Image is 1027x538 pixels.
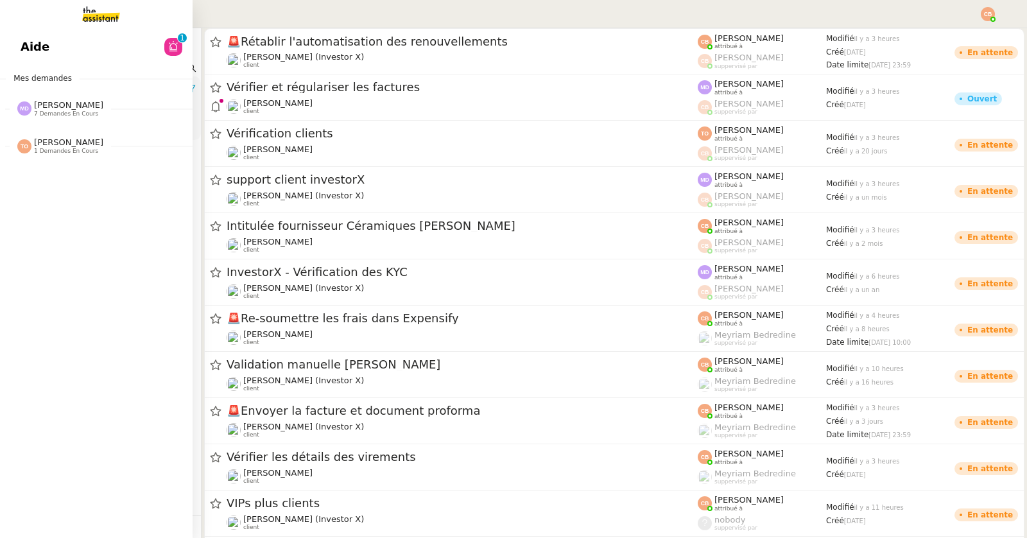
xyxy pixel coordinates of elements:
[714,33,784,43] span: [PERSON_NAME]
[714,376,796,386] span: Meyriam Bedredine
[714,274,743,281] span: attribué à
[698,80,712,94] img: svg
[698,173,712,187] img: svg
[227,98,698,115] app-user-detailed-label: client
[698,330,826,347] app-user-label: suppervisé par
[714,320,743,327] span: attribué à
[826,417,844,426] span: Créé
[698,496,712,510] img: svg
[826,470,844,479] span: Créé
[227,192,241,206] img: users%2FUWPTPKITw0gpiMilXqRXG5g9gXH3%2Favatar%2F405ab820-17f5-49fd-8f81-080694535f4d
[854,273,900,280] span: il y a 6 heures
[243,339,259,346] span: client
[826,456,854,465] span: Modifié
[854,312,900,319] span: il y a 4 heures
[854,504,904,511] span: il y a 11 heures
[34,137,103,147] span: [PERSON_NAME]
[698,404,712,418] img: svg
[981,7,995,21] img: svg
[243,247,259,254] span: client
[243,478,259,485] span: client
[227,52,698,69] app-user-detailed-label: client
[698,125,826,142] app-user-label: attribué à
[243,422,364,431] span: [PERSON_NAME] (Investor X)
[698,126,712,141] img: svg
[714,356,784,366] span: [PERSON_NAME]
[243,293,259,300] span: client
[714,228,743,235] span: attribué à
[227,359,698,370] span: Validation manuelle [PERSON_NAME]
[698,377,712,392] img: users%2FaellJyylmXSg4jqeVbanehhyYJm1%2Favatar%2Fprofile-pic%20(4).png
[243,62,259,69] span: client
[714,284,784,293] span: [PERSON_NAME]
[826,364,854,373] span: Modifié
[714,459,743,466] span: attribué à
[826,225,854,234] span: Modifié
[698,311,712,325] img: svg
[698,376,826,393] app-user-label: suppervisé par
[714,247,757,254] span: suppervisé par
[227,329,698,346] app-user-detailed-label: client
[243,108,259,115] span: client
[698,171,826,188] app-user-label: attribué à
[714,293,757,300] span: suppervisé par
[227,377,241,391] img: users%2FUWPTPKITw0gpiMilXqRXG5g9gXH3%2Favatar%2F405ab820-17f5-49fd-8f81-080694535f4d
[714,191,784,201] span: [PERSON_NAME]
[227,128,698,139] span: Vérification clients
[844,240,883,247] span: il y a 2 mois
[826,100,844,109] span: Créé
[854,134,900,141] span: il y a 3 heures
[967,234,1013,241] div: En attente
[826,60,868,69] span: Date limite
[34,110,98,117] span: 7 demandes en cours
[714,386,757,393] span: suppervisé par
[698,35,712,49] img: svg
[714,422,796,432] span: Meyriam Bedredine
[227,311,241,325] span: 🚨
[227,451,698,463] span: Vérifier les détails des virements
[714,43,743,50] span: attribué à
[714,330,796,340] span: Meyriam Bedredine
[826,48,844,56] span: Créé
[243,52,364,62] span: [PERSON_NAME] (Investor X)
[714,495,784,505] span: [PERSON_NAME]
[967,187,1013,195] div: En attente
[698,515,826,532] app-user-label: suppervisé par
[698,193,712,207] img: svg
[227,146,241,160] img: users%2F9mvJqJUvllffspLsQzytnd0Nt4c2%2Favatar%2F82da88e3-d90d-4e39-b37d-dcb7941179ae
[227,469,241,483] img: users%2F9mvJqJUvllffspLsQzytnd0Nt4c2%2Favatar%2F82da88e3-d90d-4e39-b37d-dcb7941179ae
[854,458,900,465] span: il y a 3 heures
[826,377,844,386] span: Créé
[854,35,900,42] span: il y a 3 heures
[698,449,826,465] app-user-label: attribué à
[826,430,868,439] span: Date limite
[967,419,1013,426] div: En attente
[698,331,712,345] img: users%2FaellJyylmXSg4jqeVbanehhyYJm1%2Favatar%2Fprofile-pic%20(4).png
[227,144,698,161] app-user-detailed-label: client
[826,338,868,347] span: Date limite
[698,218,826,234] app-user-label: attribué à
[178,33,187,42] nz-badge-sup: 1
[967,326,1013,334] div: En attente
[227,422,698,438] app-user-detailed-label: client
[844,379,893,386] span: il y a 16 heures
[227,284,241,299] img: users%2FUWPTPKITw0gpiMilXqRXG5g9gXH3%2Favatar%2F405ab820-17f5-49fd-8f81-080694535f4d
[714,264,784,273] span: [PERSON_NAME]
[714,478,757,485] span: suppervisé par
[826,87,854,96] span: Modifié
[243,200,259,207] span: client
[227,331,241,345] img: users%2FrxcTinYCQST3nt3eRyMgQ024e422%2Favatar%2Fa0327058c7192f72952294e6843542370f7921c3.jpg
[243,237,313,247] span: [PERSON_NAME]
[227,516,241,530] img: users%2FUWPTPKITw0gpiMilXqRXG5g9gXH3%2Favatar%2F405ab820-17f5-49fd-8f81-080694535f4d
[243,431,259,438] span: client
[698,145,826,162] app-user-label: suppervisé par
[227,423,241,437] img: users%2FUWPTPKITw0gpiMilXqRXG5g9gXH3%2Favatar%2F405ab820-17f5-49fd-8f81-080694535f4d
[854,180,900,187] span: il y a 3 heures
[698,450,712,464] img: svg
[243,144,313,154] span: [PERSON_NAME]
[714,201,757,208] span: suppervisé par
[227,404,241,417] span: 🚨
[844,325,890,333] span: il y a 8 heures
[227,266,698,278] span: InvestorX - Vérification des KYC
[698,424,712,438] img: users%2FaellJyylmXSg4jqeVbanehhyYJm1%2Favatar%2Fprofile-pic%20(4).png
